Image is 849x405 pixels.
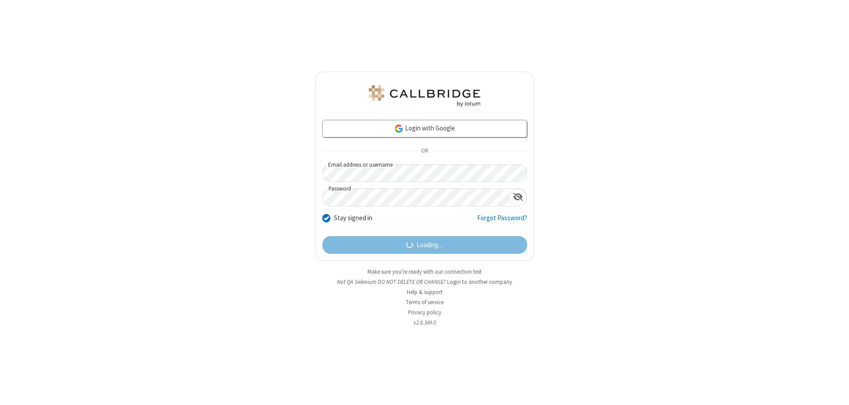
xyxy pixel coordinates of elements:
span: OR [417,145,432,157]
label: Stay signed in [334,213,372,223]
img: QA Selenium DO NOT DELETE OR CHANGE [367,85,482,107]
button: Login to another company [447,278,512,286]
a: Privacy policy [408,309,441,316]
img: google-icon.png [394,124,404,134]
a: Make sure you're ready with our connection test [367,268,482,275]
input: Password [323,189,509,206]
button: Loading... [322,236,527,254]
input: Email address or username [322,164,527,182]
a: Terms of service [406,298,444,306]
li: v2.6.349.0 [315,318,534,327]
a: Login with Google [322,120,527,138]
a: Forgot Password? [477,213,527,230]
li: Not QA Selenium DO NOT DELETE OR CHANGE? [315,278,534,286]
span: Loading... [417,240,443,250]
a: Help & support [407,288,443,296]
div: Show password [509,189,527,205]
